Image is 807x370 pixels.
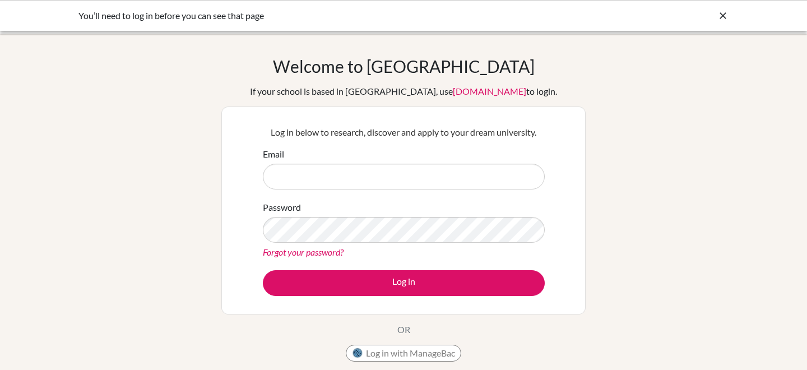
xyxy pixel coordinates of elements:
[397,323,410,336] p: OR
[250,85,557,98] div: If your school is based in [GEOGRAPHIC_DATA], use to login.
[78,9,560,22] div: You’ll need to log in before you can see that page
[263,270,545,296] button: Log in
[263,147,284,161] label: Email
[263,247,344,257] a: Forgot your password?
[453,86,526,96] a: [DOMAIN_NAME]
[273,56,535,76] h1: Welcome to [GEOGRAPHIC_DATA]
[263,126,545,139] p: Log in below to research, discover and apply to your dream university.
[346,345,461,362] button: Log in with ManageBac
[263,201,301,214] label: Password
